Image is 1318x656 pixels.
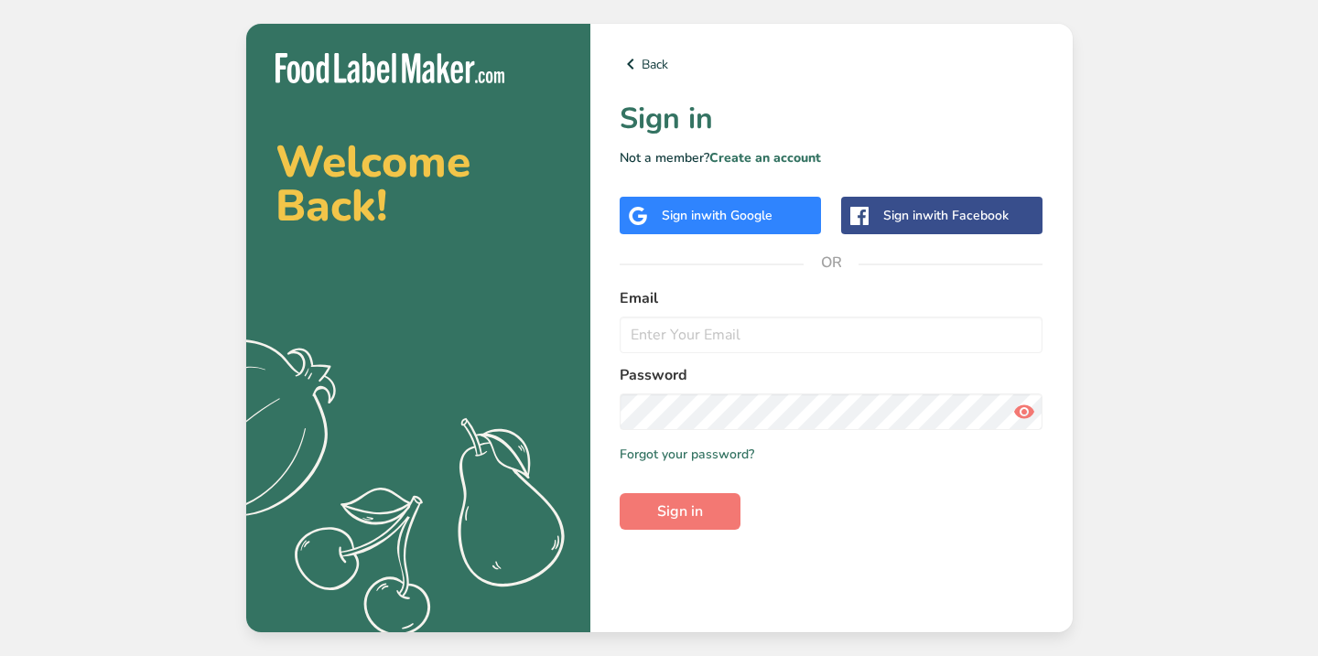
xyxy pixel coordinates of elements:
span: OR [804,235,859,290]
span: with Google [701,207,772,224]
a: Forgot your password? [620,445,754,464]
input: Enter Your Email [620,317,1043,353]
label: Email [620,287,1043,309]
div: Sign in [662,206,772,225]
span: with Facebook [923,207,1009,224]
img: Food Label Maker [275,53,504,83]
label: Password [620,364,1043,386]
button: Sign in [620,493,740,530]
a: Back [620,53,1043,75]
div: Sign in [883,206,1009,225]
h1: Sign in [620,97,1043,141]
h2: Welcome Back! [275,140,561,228]
span: Sign in [657,500,703,522]
a: Create an account [709,149,821,167]
p: Not a member? [620,148,1043,167]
